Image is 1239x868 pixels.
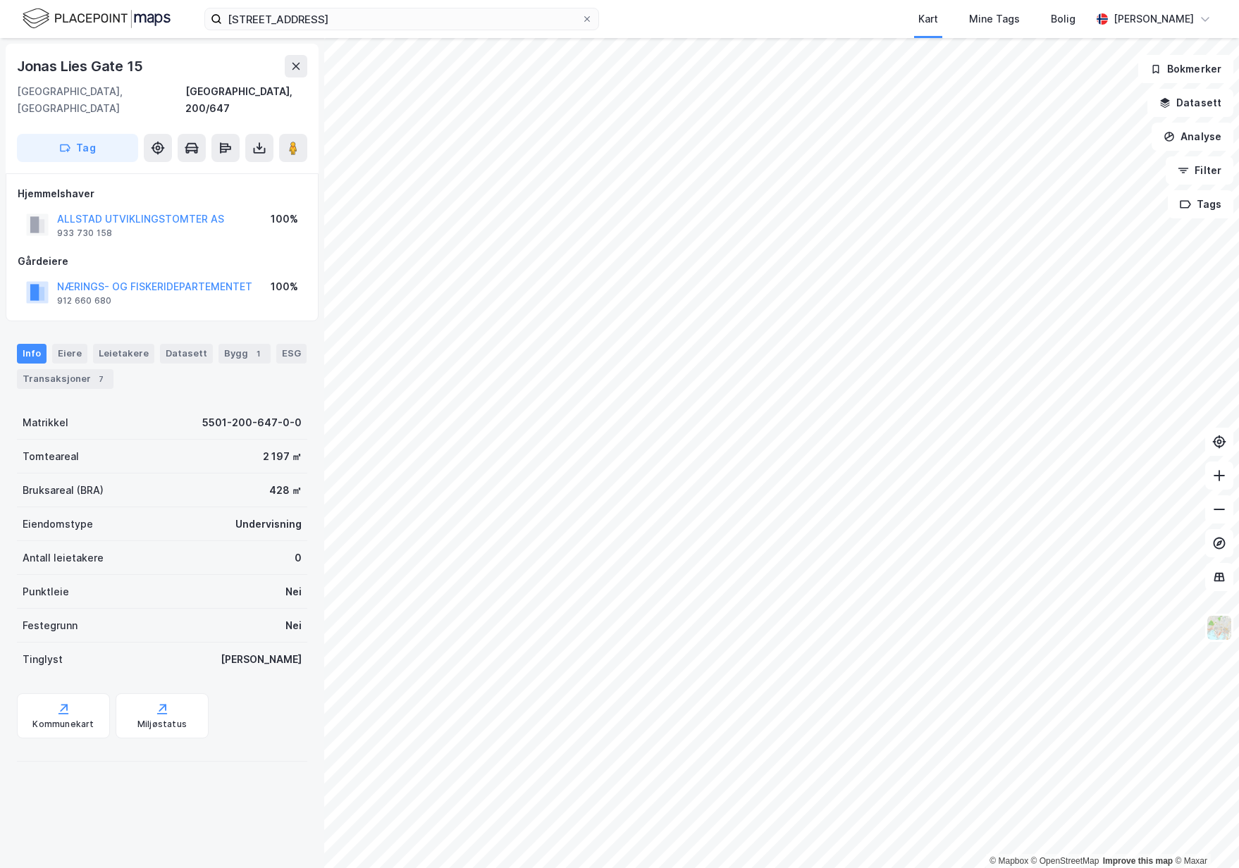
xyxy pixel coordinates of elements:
[263,448,302,465] div: 2 197 ㎡
[1166,156,1233,185] button: Filter
[23,6,171,31] img: logo.f888ab2527a4732fd821a326f86c7f29.svg
[23,651,63,668] div: Tinglyst
[1206,614,1233,641] img: Z
[990,856,1028,866] a: Mapbox
[17,55,145,77] div: Jonas Lies Gate 15
[23,414,68,431] div: Matrikkel
[1138,55,1233,83] button: Bokmerker
[1114,11,1194,27] div: [PERSON_NAME]
[185,83,307,117] div: [GEOGRAPHIC_DATA], 200/647
[222,8,581,30] input: Søk på adresse, matrikkel, gårdeiere, leietakere eller personer
[23,583,69,600] div: Punktleie
[221,651,302,668] div: [PERSON_NAME]
[276,344,307,364] div: ESG
[235,516,302,533] div: Undervisning
[17,344,47,364] div: Info
[1051,11,1075,27] div: Bolig
[23,448,79,465] div: Tomteareal
[52,344,87,364] div: Eiere
[218,344,271,364] div: Bygg
[1103,856,1173,866] a: Improve this map
[202,414,302,431] div: 5501-200-647-0-0
[18,253,307,270] div: Gårdeiere
[969,11,1020,27] div: Mine Tags
[93,344,154,364] div: Leietakere
[269,482,302,499] div: 428 ㎡
[23,516,93,533] div: Eiendomstype
[285,583,302,600] div: Nei
[94,372,108,386] div: 7
[295,550,302,566] div: 0
[1031,856,1099,866] a: OpenStreetMap
[23,482,104,499] div: Bruksareal (BRA)
[17,83,185,117] div: [GEOGRAPHIC_DATA], [GEOGRAPHIC_DATA]
[17,134,138,162] button: Tag
[271,211,298,228] div: 100%
[1152,123,1233,151] button: Analyse
[251,347,265,361] div: 1
[17,369,113,389] div: Transaksjoner
[285,617,302,634] div: Nei
[57,295,111,306] div: 912 660 680
[1169,800,1239,868] div: Kontrollprogram for chat
[18,185,307,202] div: Hjemmelshaver
[32,719,94,730] div: Kommunekart
[23,617,78,634] div: Festegrunn
[57,228,112,239] div: 933 730 158
[1168,190,1233,218] button: Tags
[160,344,213,364] div: Datasett
[918,11,938,27] div: Kart
[271,278,298,295] div: 100%
[137,719,187,730] div: Miljøstatus
[1147,89,1233,117] button: Datasett
[23,550,104,566] div: Antall leietakere
[1169,800,1239,868] iframe: Chat Widget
